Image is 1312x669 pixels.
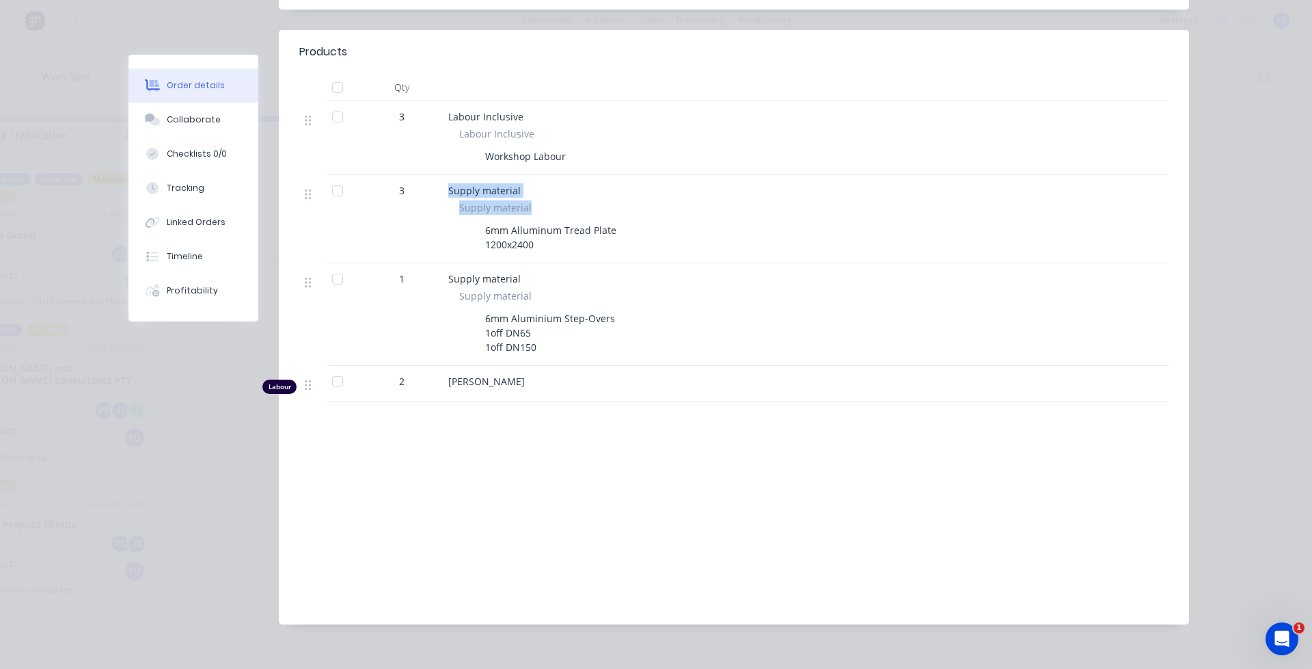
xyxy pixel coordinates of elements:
[399,183,405,198] span: 3
[167,182,204,194] div: Tracking
[128,103,258,137] button: Collaborate
[167,250,203,263] div: Timeline
[459,289,532,303] span: Supply material
[459,200,532,215] span: Supply material
[399,374,405,389] span: 2
[1266,622,1298,655] iframe: Intercom live chat
[167,148,227,160] div: Checklists 0/0
[480,220,625,254] div: 6mm Alluminum Tread Plate 1200x2400
[448,110,523,123] span: Labour Inclusive
[167,79,225,92] div: Order details
[361,74,443,101] div: Qty
[128,274,258,308] button: Profitability
[299,44,347,60] div: Products
[128,239,258,274] button: Timeline
[1294,622,1304,633] span: 1
[167,114,221,126] div: Collaborate
[448,184,521,197] span: Supply material
[459,127,534,141] span: Labour Inclusive
[167,216,225,228] div: Linked Orders
[262,380,297,394] div: Labour
[128,171,258,205] button: Tracking
[128,205,258,239] button: Linked Orders
[399,109,405,124] span: 3
[448,272,521,285] span: Supply material
[480,146,571,166] div: Workshop Labour
[128,68,258,103] button: Order details
[167,285,218,297] div: Profitability
[128,137,258,171] button: Checklists 0/0
[399,272,405,286] span: 1
[480,309,620,357] div: 6mm Aluminium Step-Overs 1off DN65 1off DN150
[448,375,525,388] span: [PERSON_NAME]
